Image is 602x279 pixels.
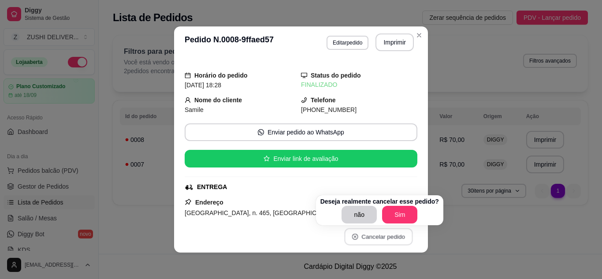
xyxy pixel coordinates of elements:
strong: Status do pedido [311,72,361,79]
button: não [342,206,377,223]
strong: Nome do cliente [194,97,242,104]
span: calendar [185,72,191,78]
span: whats-app [258,129,264,135]
div: ENTREGA [197,182,227,192]
span: [GEOGRAPHIC_DATA], n. 465, [GEOGRAPHIC_DATA] - 07251370 [185,209,370,216]
strong: Telefone [311,97,336,104]
span: desktop [301,72,307,78]
button: Editarpedido [327,36,368,50]
h3: Pedido N. 0008-9ffaed57 [185,33,274,51]
span: pushpin [185,198,192,205]
span: star [264,156,270,162]
div: FINALIZADO [301,80,417,89]
span: phone [301,97,307,103]
span: close-circle [352,234,358,240]
strong: Horário do pedido [194,72,248,79]
span: Samile [185,106,204,113]
button: whats-appEnviar pedido ao WhatsApp [185,123,417,141]
span: [PHONE_NUMBER] [301,106,357,113]
span: user [185,97,191,103]
button: close-circleCancelar pedido [344,228,412,246]
button: Imprimir [375,33,414,51]
button: starEnviar link de avaliação [185,150,417,167]
span: [DATE] 18:28 [185,82,221,89]
strong: Endereço [195,199,223,206]
button: Close [412,28,426,42]
p: Deseja realmente cancelar esse pedido? [320,197,439,206]
button: Sim [382,206,417,223]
